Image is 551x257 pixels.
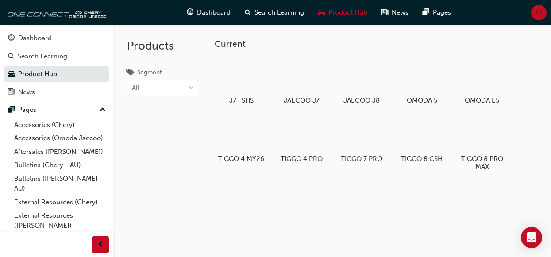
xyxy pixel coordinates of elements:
span: Product Hub [328,8,367,18]
span: Dashboard [197,8,231,18]
span: Pages [433,8,451,18]
div: News [18,87,35,97]
a: Bulletins ([PERSON_NAME] - AU) [11,172,109,196]
span: pages-icon [423,7,429,18]
a: J7 | SHS [215,56,268,107]
span: car-icon [8,70,15,78]
a: Dashboard [4,30,109,46]
h5: JAECOO J7 [278,96,325,104]
a: TIGGO 7 PRO [335,115,388,166]
a: OMODA E5 [455,56,509,107]
a: Accessories (Chery) [11,118,109,132]
span: news-icon [8,88,15,96]
span: down-icon [188,83,194,94]
a: OMODA 5 [395,56,448,107]
a: Accessories (Omoda Jaecoo) [11,131,109,145]
span: News [392,8,408,18]
a: Bulletins (Chery - AU) [11,158,109,172]
h5: TIGGO 4 MY26 [218,155,265,163]
a: TIGGO 8 CSH [395,115,448,166]
span: news-icon [381,7,388,18]
span: guage-icon [8,35,15,42]
h5: TIGGO 4 PRO [278,155,325,163]
h5: OMODA 5 [399,96,445,104]
button: TT [531,5,547,20]
h5: OMODA E5 [459,96,505,104]
a: pages-iconPages [416,4,458,22]
a: Aftersales ([PERSON_NAME]) [11,145,109,159]
a: TIGGO 4 PRO [275,115,328,166]
div: Pages [18,105,36,115]
h3: Current [215,39,537,49]
a: TIGGO 4 MY26 [215,115,268,166]
div: All [132,83,139,93]
span: tags-icon [127,69,134,77]
span: up-icon [100,104,106,116]
span: Search Learning [254,8,304,18]
a: JAECOO J8 [335,56,388,107]
h5: J7 | SHS [218,96,265,104]
span: TT [535,8,543,18]
h5: TIGGO 7 PRO [339,155,385,163]
a: car-iconProduct Hub [311,4,374,22]
h5: TIGGO 8 CSH [399,155,445,163]
a: Product Hub [4,66,109,82]
h2: Products [127,39,198,53]
span: pages-icon [8,106,15,114]
h5: TIGGO 8 PRO MAX [459,155,505,171]
span: search-icon [245,7,251,18]
a: guage-iconDashboard [180,4,238,22]
a: External Resources ([PERSON_NAME]) [11,209,109,232]
span: search-icon [8,53,14,61]
a: search-iconSearch Learning [238,4,311,22]
a: External Resources (Chery) [11,196,109,209]
button: DashboardSearch LearningProduct HubNews [4,28,109,102]
span: guage-icon [187,7,193,18]
h5: JAECOO J8 [339,96,385,104]
img: oneconnect [4,4,106,21]
div: Segment [137,68,162,77]
span: prev-icon [97,239,104,250]
a: TIGGO 8 PRO MAX [455,115,509,174]
div: Dashboard [18,33,52,43]
button: Pages [4,102,109,118]
a: News [4,84,109,100]
a: JAECOO J7 [275,56,328,107]
div: Search Learning [18,51,67,61]
a: news-iconNews [374,4,416,22]
div: Open Intercom Messenger [521,227,542,248]
span: car-icon [318,7,325,18]
a: Search Learning [4,48,109,65]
